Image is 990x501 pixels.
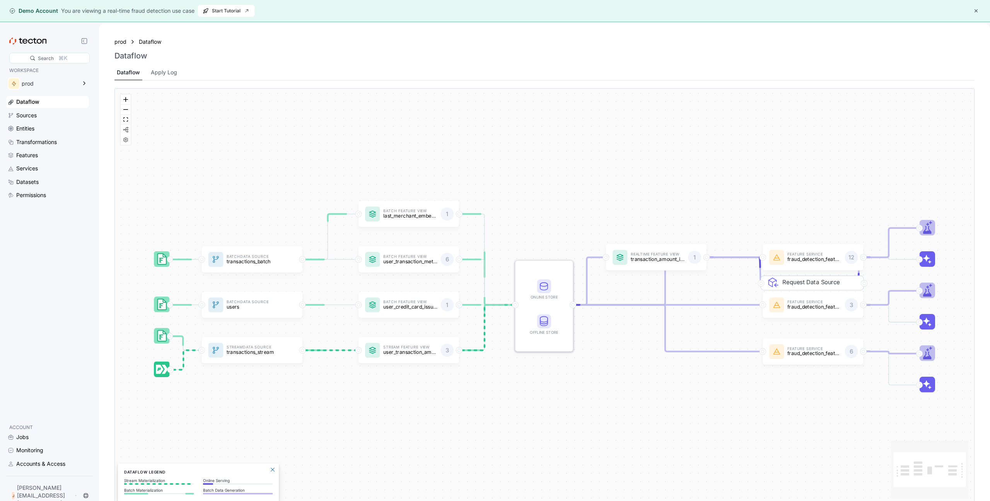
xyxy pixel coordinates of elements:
[227,259,281,264] p: transactions_batch
[383,346,437,349] p: Stream Feature View
[527,294,560,300] div: Online Store
[166,336,200,350] g: Edge from dataSource:transactions_stream_batch_source to dataSource:transactions_stream
[440,208,454,221] div: 1
[6,189,89,201] a: Permissions
[631,257,685,262] p: transaction_amount_is_higher_than_average
[16,460,65,468] div: Accounts & Access
[299,214,356,259] g: Edge from dataSource:transactions_batch to featureView:last_merchant_embedding
[570,257,604,305] g: Edge from STORE to featureView:transaction_amount_is_higher_than_average
[202,337,302,364] a: StreamData Sourcetransactions_stream
[570,257,761,305] g: Edge from STORE to featureService:fraud_detection_feature_service:v2
[202,246,302,273] a: BatchData Sourcetransactions_batch
[860,257,917,259] g: Edge from featureService:fraud_detection_feature_service:v2 to Inference_featureService:fraud_det...
[268,465,277,474] button: Close Legend Panel
[11,491,15,500] div: J
[202,292,302,318] a: BatchData Sourceusers
[773,249,876,264] div: Request Data Source
[6,163,89,174] a: Services
[58,54,67,62] div: ⌘K
[16,191,46,199] div: Permissions
[688,251,701,264] div: 1
[383,304,437,309] p: user_credit_card_issuer
[227,300,281,304] p: Batch Data Source
[9,67,86,74] p: WORKSPACE
[16,178,39,186] div: Datasets
[383,300,437,304] p: Batch Feature View
[6,123,89,134] a: Entities
[763,292,863,318] a: Feature Servicefraud_detection_feature_service_streaming3
[440,299,454,312] div: 1
[358,246,459,273] a: Batch Feature Viewuser_transaction_metrics6
[358,201,459,227] a: Batch Feature Viewlast_merchant_embedding1
[167,350,200,370] g: Edge from dataSource:transactions_stream_stream_source to dataSource:transactions_stream
[440,344,454,357] div: 3
[114,51,147,60] h3: Dataflow
[6,110,89,121] a: Sources
[38,55,54,62] div: Search
[16,446,43,455] div: Monitoring
[121,105,131,115] button: zoom out
[16,151,38,160] div: Features
[383,213,437,219] p: last_merchant_embedding
[227,304,281,309] p: users
[124,469,273,475] h6: Dataflow Legend
[6,444,89,456] a: Monitoring
[383,209,437,213] p: Batch Feature View
[763,244,863,271] a: Feature Servicefraud_detection_feature_service:v212
[9,53,90,63] div: Search⌘K
[760,257,761,283] g: Edge from REQ_featureService:fraud_detection_feature_service:v2 to featureService:fraud_detection...
[456,259,513,305] g: Edge from featureView:user_transaction_metrics to STORE
[782,278,857,342] div: Request Data Source
[6,136,89,148] a: Transformations
[860,352,917,353] g: Edge from featureService:fraud_detection_feature_service to Trainer_featureService:fraud_detectio...
[16,164,38,173] div: Services
[860,228,917,257] g: Edge from featureService:fraud_detection_feature_service:v2 to Trainer_featureService:fraud_detec...
[6,96,89,108] a: Dataflow
[845,345,858,358] div: 6
[16,124,34,133] div: Entities
[124,488,194,492] p: Batch Materialization
[527,329,560,336] div: Offline Store
[6,176,89,188] a: Datasets
[114,38,126,46] a: prod
[440,253,454,266] div: 6
[227,350,281,355] p: transactions_stream
[117,68,140,77] div: Dataflow
[16,111,37,120] div: Sources
[456,214,513,305] g: Edge from featureView:last_merchant_embedding to STORE
[203,5,250,17] span: Start Tutorial
[383,255,437,259] p: Batch Feature View
[456,305,513,350] g: Edge from featureView:user_transaction_amount_totals to STORE
[139,38,166,46] a: Dataflow
[527,280,560,300] div: Online Store
[203,478,273,483] p: Online Serving
[631,253,685,256] p: Realtime Feature View
[6,431,89,443] a: Jobs
[606,244,707,271] div: Realtime Feature Viewtransaction_amount_is_higher_than_average1
[227,346,281,349] p: Stream Data Source
[22,81,77,86] div: prod
[787,347,841,351] p: Feature Service
[383,350,437,355] p: user_transaction_amount_totals
[61,7,195,15] div: You are viewing a real-time fraud detection use case
[9,7,58,15] div: Demo Account
[121,94,131,145] div: React Flow controls
[227,255,281,259] p: Batch Data Source
[763,338,863,365] div: Feature Servicefraud_detection_feature_service6
[358,292,459,318] a: Batch Feature Viewuser_credit_card_issuer1
[16,138,57,146] div: Transformations
[787,351,841,356] p: fraud_detection_feature_service
[198,5,255,17] button: Start Tutorial
[6,149,89,161] a: Features
[383,259,437,264] p: user_transaction_metrics
[527,314,560,335] div: Offline Store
